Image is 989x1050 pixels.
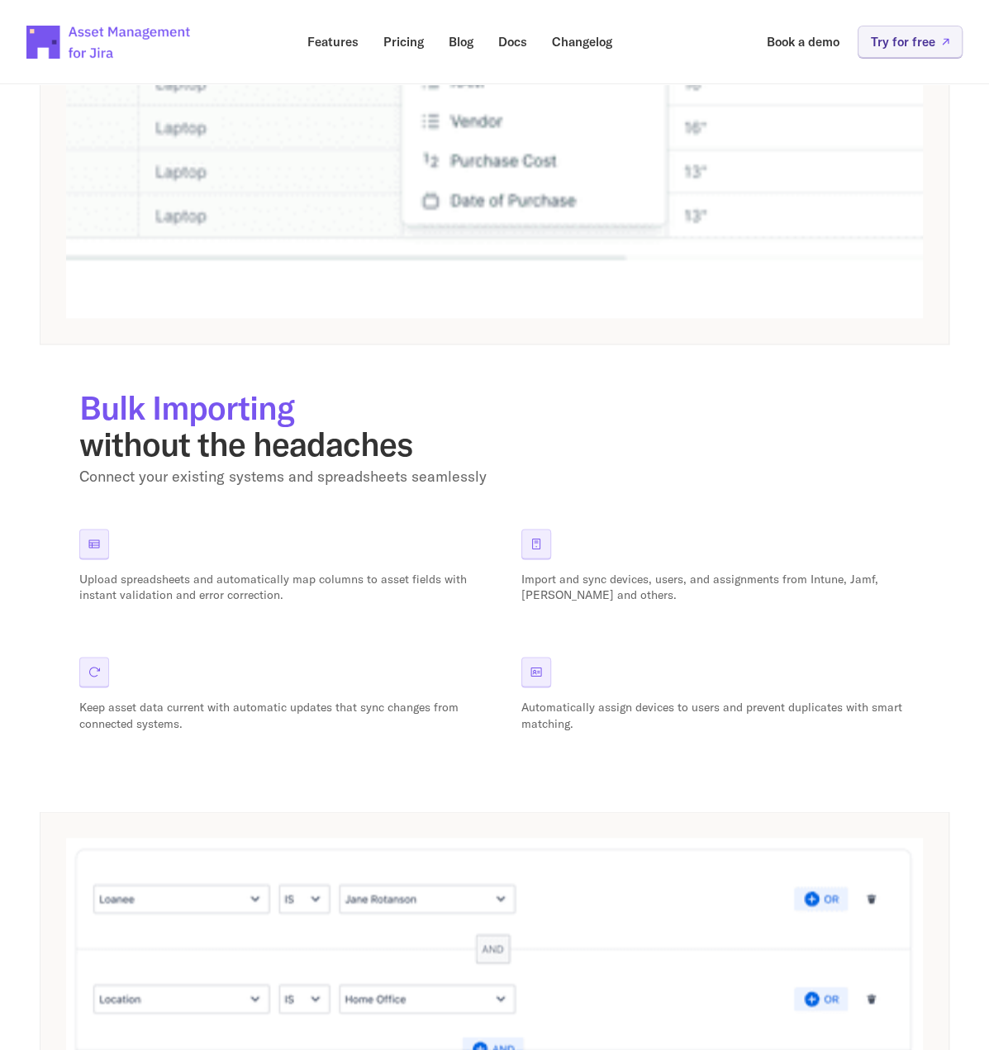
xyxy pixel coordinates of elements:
[296,26,370,58] a: Features
[755,26,851,58] a: Book a demo
[552,36,612,48] p: Changelog
[383,36,424,48] p: Pricing
[372,26,435,58] a: Pricing
[449,36,473,48] p: Blog
[307,36,359,48] p: Features
[79,389,910,462] h2: without the headaches
[498,36,527,48] p: Docs
[871,36,935,48] p: Try for free
[767,36,839,48] p: Book a demo
[79,572,468,604] p: Upload spreadsheets and automatically map columns to asset fields with instant validation and err...
[521,700,911,732] p: Automatically assign devices to users and prevent duplicates with smart matching.
[521,572,911,604] p: Import and sync devices, users, and assignments from Intune, Jamf, [PERSON_NAME] and others.
[858,26,963,58] a: Try for free
[540,26,624,58] a: Changelog
[79,387,294,428] span: Bulk Importing
[487,26,539,58] a: Docs
[79,700,468,732] p: Keep asset data current with automatic updates that sync changes from connected systems.
[437,26,485,58] a: Blog
[79,465,910,489] p: Connect your existing systems and spreadsheets seamlessly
